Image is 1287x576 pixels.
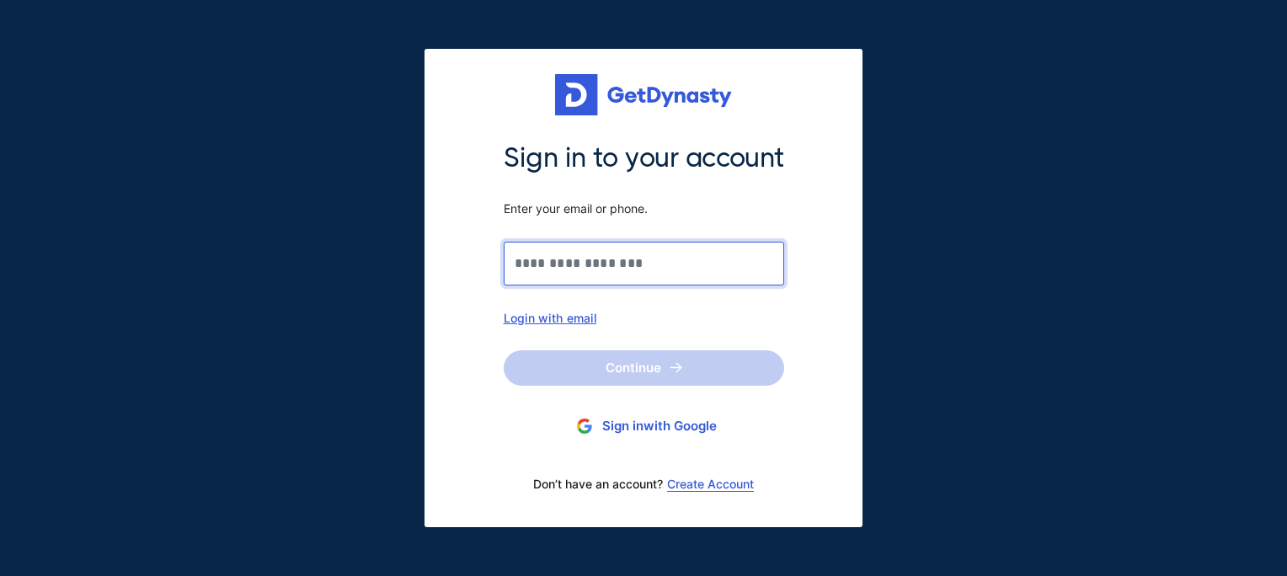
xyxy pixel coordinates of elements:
[504,141,784,176] span: Sign in to your account
[667,477,754,491] a: Create Account
[555,74,732,116] img: Get started for free with Dynasty Trust Company
[504,201,784,216] span: Enter your email or phone.
[504,467,784,502] div: Don’t have an account?
[504,311,784,325] div: Login with email
[504,411,784,442] button: Sign inwith Google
